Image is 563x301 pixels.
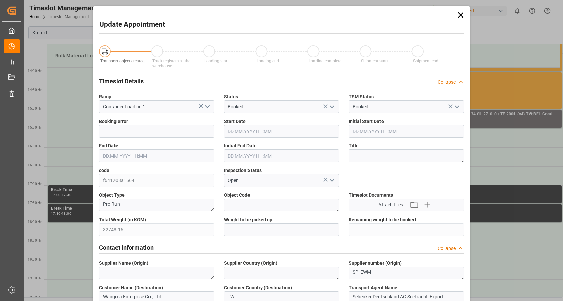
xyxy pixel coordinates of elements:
span: Object Code [224,192,250,199]
span: Inspection Status [224,167,262,174]
span: Initial Start Date [349,118,384,125]
span: End Date [99,142,118,149]
span: Customer Country (Destination) [224,284,292,291]
button: open menu [202,102,212,112]
span: Loading start [204,59,229,63]
h2: Update Appointment [99,19,165,30]
span: Title [349,142,359,149]
button: open menu [327,175,337,186]
span: Supplier number (Origin) [349,260,402,267]
span: TSM Status [349,93,374,100]
span: Supplier Country (Origin) [224,260,277,267]
div: Collapse [438,79,456,86]
span: Weight to be picked up [224,216,272,223]
span: Shipment start [361,59,388,63]
textarea: Pre-Run [99,199,214,211]
span: Loading end [257,59,279,63]
h2: Timeslot Details [99,77,144,86]
span: Booking error [99,118,128,125]
span: Transport object created [100,59,145,63]
input: DD.MM.YYYY HH:MM [224,149,339,162]
input: DD.MM.YYYY HH:MM [224,125,339,138]
span: Supplier Name (Origin) [99,260,148,267]
span: Loading complete [309,59,341,63]
span: Status [224,93,238,100]
span: Customer Name (Destination) [99,284,163,291]
span: Initial End Date [224,142,257,149]
input: Type to search/select [224,100,339,113]
textarea: SP_EWM [349,267,464,279]
h2: Contact Information [99,243,154,252]
input: DD.MM.YYYY HH:MM [99,149,214,162]
span: Remaining weight to be booked [349,216,416,223]
span: Attach Files [378,201,403,208]
span: Start Date [224,118,246,125]
span: Timeslot Documents [349,192,393,199]
span: Truck registers at the warehouse [152,59,190,68]
button: open menu [327,102,337,112]
div: Collapse [438,245,456,252]
input: Type to search/select [99,100,214,113]
span: Ramp [99,93,111,100]
span: Total Weight (in KGM) [99,216,146,223]
input: DD.MM.YYYY HH:MM [349,125,464,138]
span: Shipment end [413,59,438,63]
span: code [99,167,109,174]
span: Object Type [99,192,125,199]
button: open menu [451,102,461,112]
span: Transport Agent Name [349,284,397,291]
